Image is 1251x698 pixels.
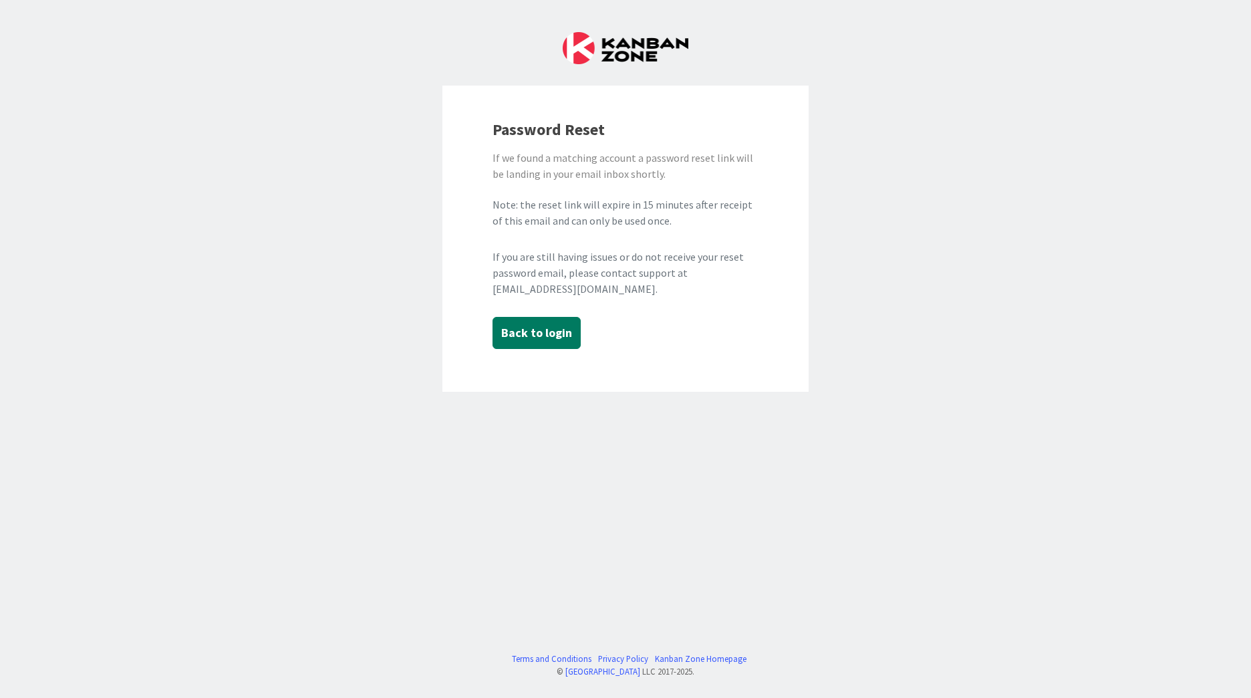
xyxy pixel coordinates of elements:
[493,150,758,182] div: If we found a matching account a password reset link will be landing in your email inbox shortly.
[565,666,640,677] a: [GEOGRAPHIC_DATA]
[505,665,746,678] div: © LLC 2017- 2025 .
[563,32,688,64] img: Kanban Zone
[512,653,591,665] a: Terms and Conditions
[655,653,746,665] a: Kanban Zone Homepage
[598,653,648,665] a: Privacy Policy
[493,197,758,229] div: Note: the reset link will expire in 15 minutes after receipt of this email and can only be used o...
[493,249,758,297] div: If you are still having issues or do not receive your reset password email, please contact suppor...
[493,119,605,140] b: Password Reset
[493,317,581,349] button: Back to login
